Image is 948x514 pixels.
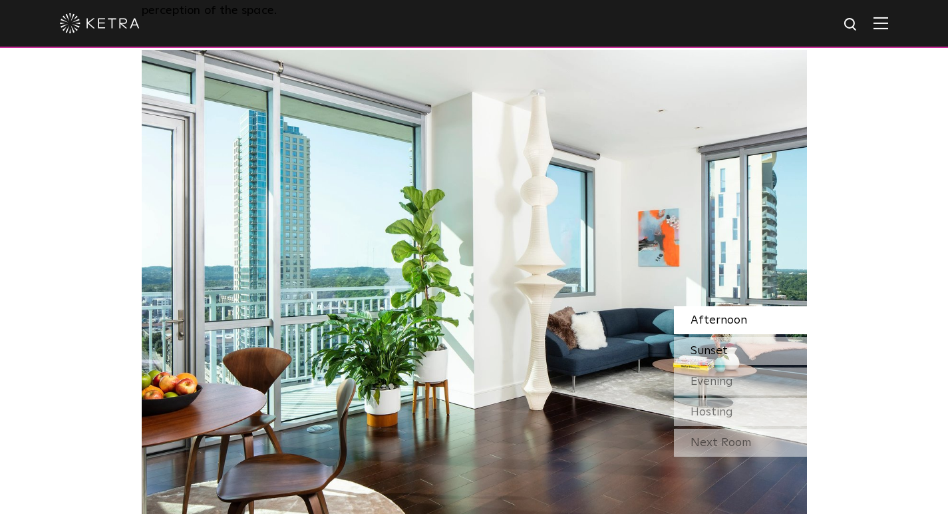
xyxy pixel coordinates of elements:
span: Hosting [691,406,733,418]
span: Evening [691,376,733,387]
span: Sunset [691,345,728,357]
img: search icon [843,17,860,33]
img: Hamburger%20Nav.svg [873,17,888,29]
img: ketra-logo-2019-white [60,13,140,33]
span: Afternoon [691,314,747,326]
div: Next Room [674,429,807,457]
